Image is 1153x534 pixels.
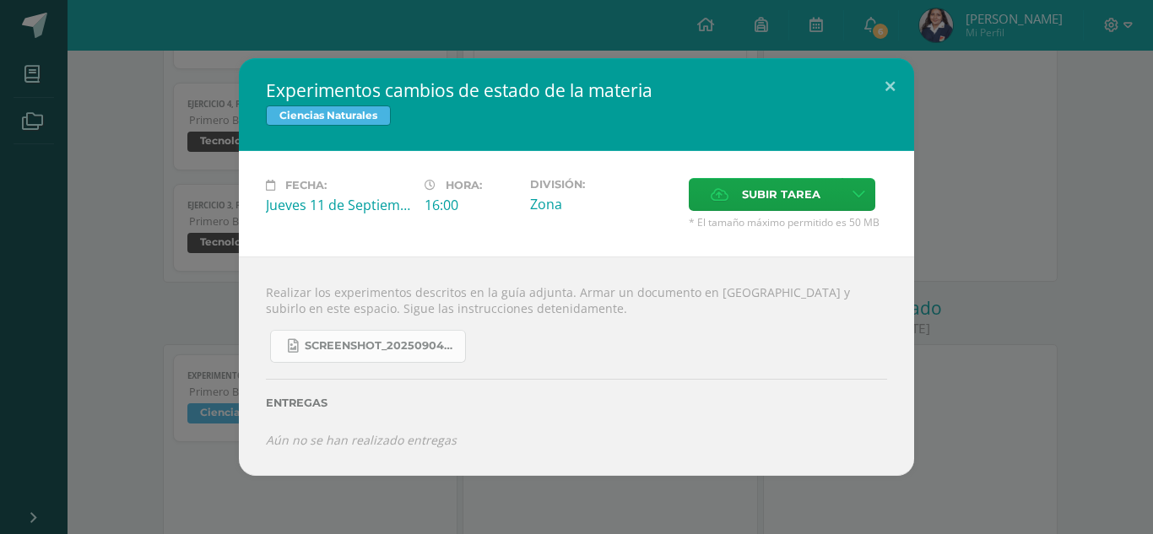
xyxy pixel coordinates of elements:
[530,178,675,191] label: División:
[266,196,411,214] div: Jueves 11 de Septiembre
[530,195,675,213] div: Zona
[270,330,466,363] a: Screenshot_20250904_132635_OneDrive.jpg
[305,339,457,353] span: Screenshot_20250904_132635_OneDrive.jpg
[266,78,887,102] h2: Experimentos cambios de estado de la materia
[266,105,391,126] span: Ciencias Naturales
[689,215,887,229] span: * El tamaño máximo permitido es 50 MB
[742,179,820,210] span: Subir tarea
[446,179,482,191] span: Hora:
[866,58,914,116] button: Close (Esc)
[425,196,517,214] div: 16:00
[266,432,457,448] i: Aún no se han realizado entregas
[266,396,887,409] label: Entregas
[239,256,914,476] div: Realizar los experimentos descritos en la guía adjunta. Armar un documento en [GEOGRAPHIC_DATA] y...
[285,179,327,191] span: Fecha:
